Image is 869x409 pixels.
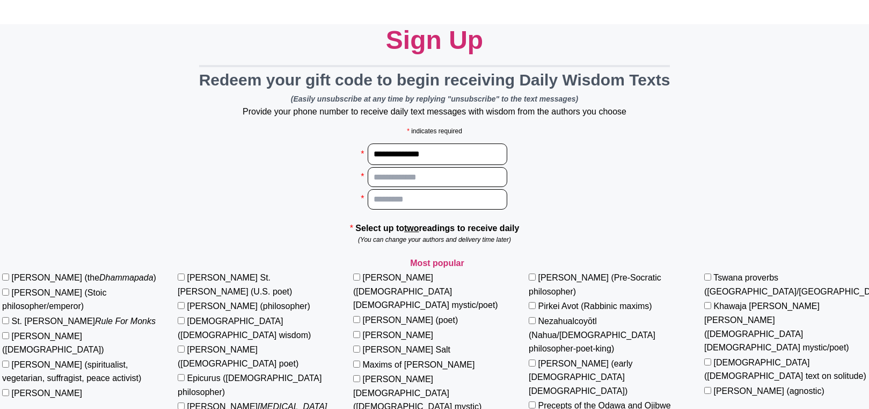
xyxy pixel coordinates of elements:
label: [PERSON_NAME] (the ) [11,273,156,282]
label: [PERSON_NAME] (poet) [362,315,458,325]
label: [PERSON_NAME] Salt [362,345,450,354]
label: Epicurus ([DEMOGRAPHIC_DATA] philosopher) [178,374,322,397]
div: Redeem your gift code to begin receiving Daily Wisdom Texts [199,65,670,93]
u: two [404,224,419,233]
label: [PERSON_NAME] (early [DEMOGRAPHIC_DATA] [DEMOGRAPHIC_DATA]) [529,359,633,396]
em: (You can change your authors and delivery time later) [358,236,511,243]
label: [DEMOGRAPHIC_DATA] ([DEMOGRAPHIC_DATA] text on solitude) [704,358,866,381]
label: [PERSON_NAME] (Stoic philosopher/emperor) [2,288,106,311]
em: Rule For Monks [95,317,156,326]
label: Nezahualcoyōtl (Nahua/[DEMOGRAPHIC_DATA] philosopher-poet-king) [529,317,655,353]
span: Sign Up [386,26,483,54]
label: Maxims of [PERSON_NAME] [362,360,474,369]
i: (Easily unsubscribe at any time by replying "unsubscribe" to the text messages) [291,95,578,103]
label: [PERSON_NAME] [362,331,433,340]
strong: Most popular [410,259,464,268]
label: [PERSON_NAME] ([DEMOGRAPHIC_DATA] poet) [178,345,298,368]
label: St. [PERSON_NAME] [11,317,156,326]
label: [PERSON_NAME] St. [PERSON_NAME] (U.S. poet) [178,273,292,296]
label: [DEMOGRAPHIC_DATA] ([DEMOGRAPHIC_DATA] wisdom) [178,317,311,340]
label: Pirkei Avot (Rabbinic maxims) [538,302,652,311]
label: Khawaja [PERSON_NAME] [PERSON_NAME] ([DEMOGRAPHIC_DATA] [DEMOGRAPHIC_DATA] mystic/poet) [704,302,849,352]
label: [PERSON_NAME] ([DEMOGRAPHIC_DATA] [DEMOGRAPHIC_DATA] mystic/poet) [353,273,498,310]
label: [PERSON_NAME] ([DEMOGRAPHIC_DATA]) [2,332,104,355]
em: Dhammapada [99,273,154,282]
label: [PERSON_NAME] (philosopher) [187,302,310,311]
span: indicates required [411,127,462,135]
label: [PERSON_NAME] (Pre-Socratic philosopher) [529,273,661,296]
strong: Select up to readings to receive daily [355,224,519,233]
label: [PERSON_NAME] (spiritualist, vegetarian, suffragist, peace activist) [2,360,141,383]
label: [PERSON_NAME] (agnostic) [713,386,824,396]
label: [PERSON_NAME] [11,389,82,398]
